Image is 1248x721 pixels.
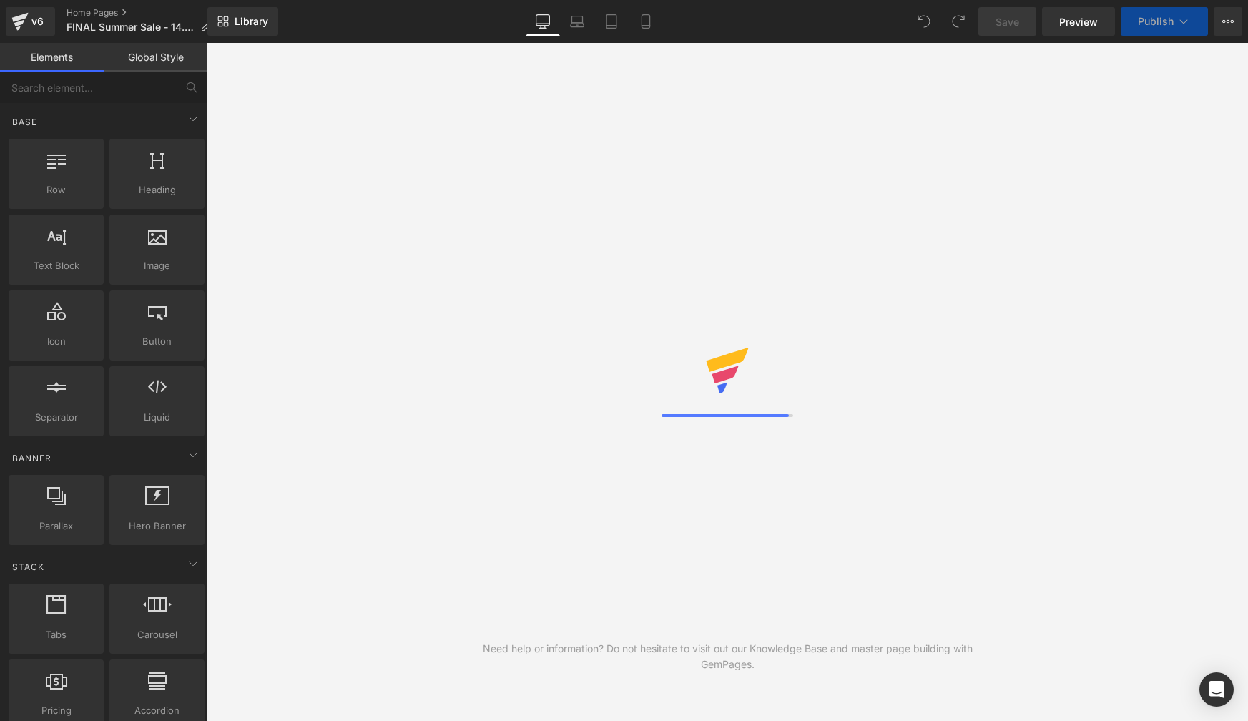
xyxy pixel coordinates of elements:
button: More [1214,7,1242,36]
span: Row [13,182,99,197]
span: Save [996,14,1019,29]
a: Preview [1042,7,1115,36]
span: Banner [11,451,53,465]
span: Separator [13,410,99,425]
span: Heading [114,182,200,197]
span: Carousel [114,627,200,642]
span: FINAL Summer Sale - 14.09. [67,21,195,33]
a: Tablet [594,7,629,36]
a: Laptop [560,7,594,36]
div: Need help or information? Do not hesitate to visit out our Knowledge Base and master page buildin... [467,641,988,672]
div: Open Intercom Messenger [1199,672,1234,707]
span: Button [114,334,200,349]
span: Image [114,258,200,273]
span: Tabs [13,627,99,642]
a: Global Style [104,43,207,72]
span: Text Block [13,258,99,273]
a: New Library [207,7,278,36]
button: Redo [944,7,973,36]
button: Undo [910,7,938,36]
div: v6 [29,12,46,31]
span: Pricing [13,703,99,718]
span: Hero Banner [114,519,200,534]
span: Stack [11,560,46,574]
a: Desktop [526,7,560,36]
span: Library [235,15,268,28]
span: Accordion [114,703,200,718]
span: Icon [13,334,99,349]
span: Parallax [13,519,99,534]
span: Base [11,115,39,129]
a: Home Pages [67,7,222,19]
a: Mobile [629,7,663,36]
a: v6 [6,7,55,36]
span: Publish [1138,16,1174,27]
span: Preview [1059,14,1098,29]
span: Liquid [114,410,200,425]
button: Publish [1121,7,1208,36]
